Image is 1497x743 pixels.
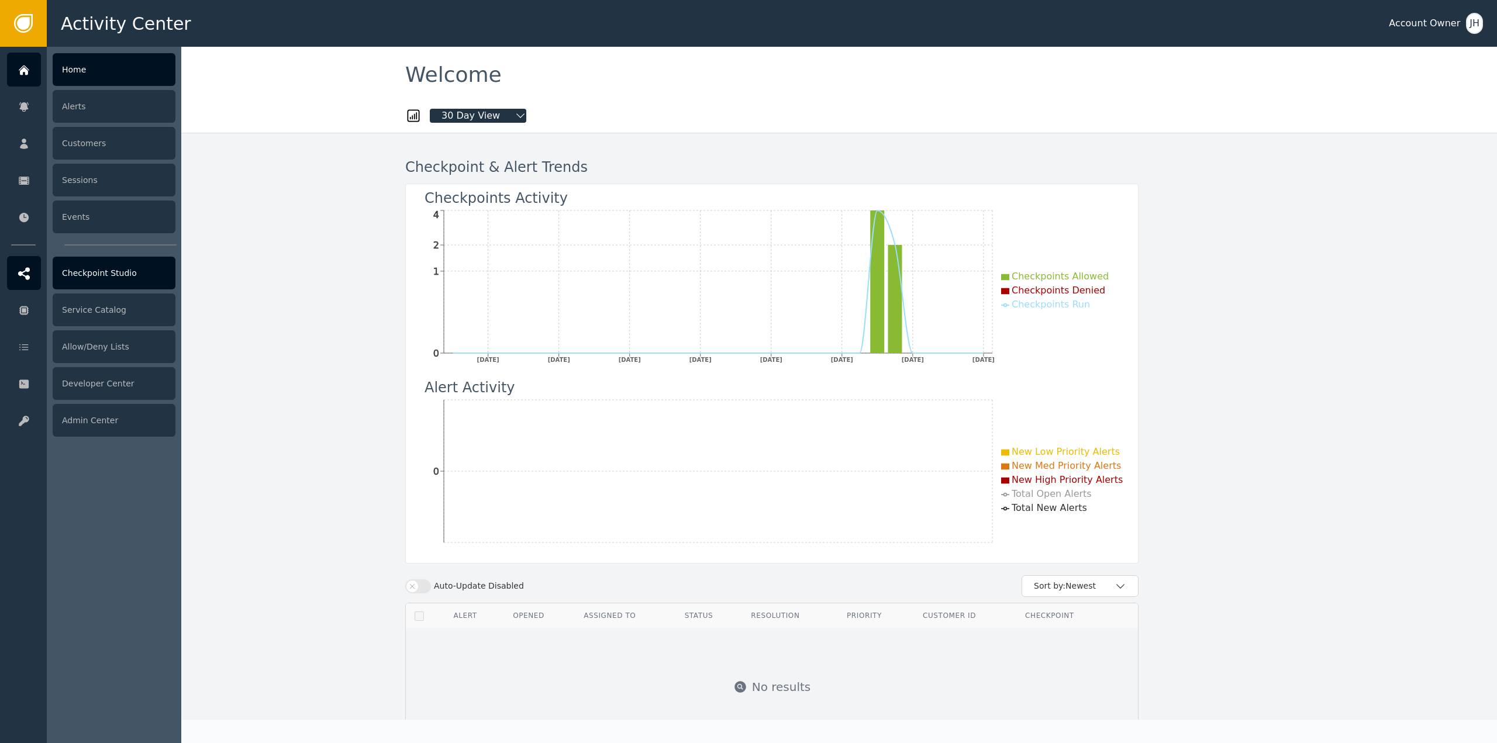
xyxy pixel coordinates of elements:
th: Checkpoint [1016,603,1113,628]
a: Checkpoint Studio [7,256,175,290]
div: Checkpoint & Alert Trends [405,157,588,178]
div: Events [53,201,175,233]
div: Sort by: Newest [1034,580,1115,592]
th: Customer ID [914,603,1016,628]
tspan: [DATE] [619,357,641,363]
span: Checkpoints Allowed [1012,271,1109,282]
div: Checkpoints Activity [425,188,568,209]
tspan: [DATE] [689,357,712,363]
button: Sort by:Newest [1022,575,1139,597]
div: Alerts [53,90,175,123]
a: Events [7,200,175,234]
span: Activity Center [61,11,191,37]
tspan: 2 [433,240,439,251]
div: Service Catalog [53,293,175,326]
a: Home [7,53,175,87]
th: Opened [504,603,575,628]
span: New High Priority Alerts [1012,474,1123,485]
div: Account Owner [1389,16,1460,30]
tspan: 1 [433,266,439,277]
button: JH [1466,13,1483,34]
a: Alerts [7,89,175,123]
span: Checkpoints Run [1012,299,1090,310]
a: Admin Center [7,403,175,437]
tspan: [DATE] [548,357,570,363]
a: Sessions [7,163,175,197]
div: Home [53,53,175,86]
button: 30 Day View [422,109,534,123]
tspan: [DATE] [477,357,499,363]
div: Admin Center [53,404,175,437]
span: New Med Priority Alerts [1012,460,1121,471]
tspan: [DATE] [831,357,853,363]
span: 30 Day View [430,109,512,123]
span: Total New Alerts [1012,502,1087,513]
tspan: 4 [433,209,439,220]
div: Allow/Deny Lists [53,330,175,363]
tspan: [DATE] [972,357,995,363]
tspan: 0 [433,466,439,477]
tspan: [DATE] [760,357,782,363]
span: Checkpoints Denied [1012,285,1105,296]
th: Resolution [742,603,838,628]
div: Customers [53,127,175,160]
th: Priority [838,603,914,628]
span: New Low Priority Alerts [1012,446,1120,457]
div: Alert Activity [425,377,515,398]
th: Alert [445,603,505,628]
a: Customers [7,126,175,160]
a: Developer Center [7,367,175,400]
a: Allow/Deny Lists [7,330,175,364]
div: Checkpoint Studio [53,257,175,289]
th: Status [676,603,743,628]
div: Sessions [53,164,175,196]
div: Welcome [405,64,1139,90]
div: Developer Center [53,367,175,400]
th: Assigned To [575,603,676,628]
a: Service Catalog [7,293,175,327]
label: Auto-Update Disabled [434,580,524,592]
tspan: 0 [433,348,439,359]
div: No results [752,678,811,696]
span: Total Open Alerts [1012,488,1092,499]
tspan: [DATE] [902,357,924,363]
